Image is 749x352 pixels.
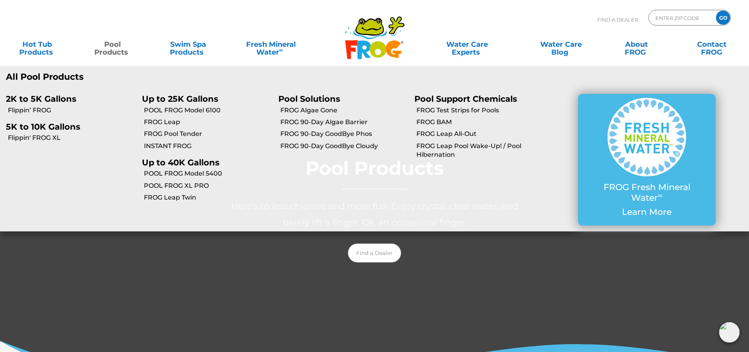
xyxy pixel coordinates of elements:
[594,182,700,203] p: FROG Fresh Mineral Water
[144,181,272,190] a: POOL FROG XL PRO
[607,37,666,52] a: AboutFROG
[144,169,272,178] a: POOL FROG Model 5400
[144,106,272,115] a: POOL FROG Model 6100
[144,193,272,202] a: FROG Leap Twin
[280,142,409,150] a: FROG 90-Day GoodBye Cloudy
[416,106,545,115] a: FROG Test Strips for Pools
[278,94,340,104] a: Pool Solutions
[416,118,545,126] a: FROG BAM
[597,10,638,29] p: Find A Dealer
[234,37,307,52] a: Fresh MineralWater∞
[142,158,266,167] p: Up to 40K Gallons
[144,118,272,126] a: FROG Leap
[280,118,409,126] a: FROG 90-Day Algae Barrier
[414,94,539,104] p: Pool Support Chemicals
[655,12,708,24] input: Zip Code Form
[144,130,272,138] a: FROG Pool Tender
[6,122,130,132] p: 5K to 10K Gallons
[532,37,590,52] a: Water CareBlog
[144,142,272,150] a: INSTANT FROG
[6,94,130,104] p: 2K to 5K Gallons
[348,244,401,262] a: Find a Dealer
[716,11,730,25] input: GO
[159,37,217,52] a: Swim SpaProducts
[594,98,700,221] a: FROG Fresh Mineral Water∞ Learn More
[8,106,136,115] a: Flippin’ FROG
[279,47,283,53] sup: ∞
[6,72,369,82] a: All Pool Products
[420,37,515,52] a: Water CareExperts
[8,37,66,52] a: Hot TubProducts
[719,322,740,343] img: openIcon
[280,106,409,115] a: FROG Algae Gone
[8,134,136,142] a: Flippin' FROG XL
[142,94,266,104] p: Up to 25K Gallons
[594,207,700,217] p: Learn More
[683,37,741,52] a: ContactFROG
[83,37,142,52] a: PoolProducts
[658,191,663,199] sup: ∞
[280,130,409,138] a: FROG 90-Day GoodBye Phos
[416,142,545,159] a: FROG Leap Pool Wake-Up! / Pool Hibernation
[416,130,545,138] a: FROG Leap All-Out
